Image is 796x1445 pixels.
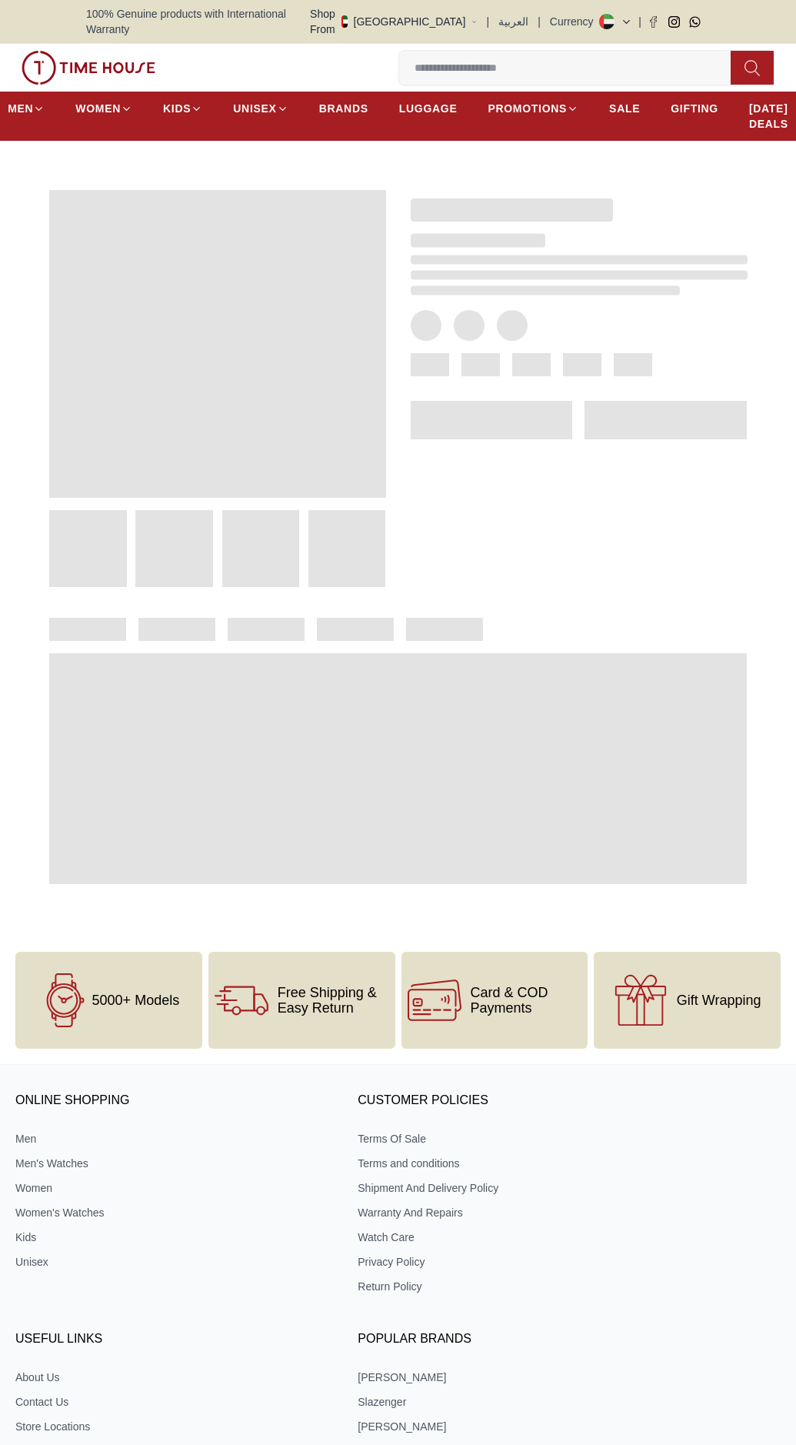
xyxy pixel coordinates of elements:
[86,6,310,37] span: 100% Genuine products with International Warranty
[358,1370,666,1385] a: [PERSON_NAME]
[92,993,180,1008] span: 5000+ Models
[8,95,45,122] a: MEN
[677,993,761,1008] span: Gift Wrapping
[358,1328,666,1351] h3: Popular Brands
[689,16,701,28] a: Whatsapp
[498,14,528,29] button: العربية
[8,101,33,116] span: MEN
[550,14,600,29] div: Currency
[15,1180,324,1196] a: Women
[15,1131,324,1146] a: Men
[15,1394,324,1410] a: Contact Us
[15,1370,324,1385] a: About Us
[609,101,640,116] span: SALE
[319,95,368,122] a: BRANDS
[538,14,541,29] span: |
[358,1090,666,1113] h3: CUSTOMER POLICIES
[310,6,478,37] button: Shop From[GEOGRAPHIC_DATA]
[358,1131,666,1146] a: Terms Of Sale
[358,1394,666,1410] a: Slazenger
[358,1279,666,1294] a: Return Policy
[15,1328,324,1351] h3: USEFUL LINKS
[75,95,132,122] a: WOMEN
[319,101,368,116] span: BRANDS
[358,1180,666,1196] a: Shipment And Delivery Policy
[487,14,490,29] span: |
[609,95,640,122] a: SALE
[488,101,567,116] span: PROMOTIONS
[399,101,458,116] span: LUGGAGE
[15,1205,324,1220] a: Women's Watches
[671,101,718,116] span: GIFTING
[278,985,389,1016] span: Free Shipping & Easy Return
[15,1254,324,1270] a: Unisex
[358,1205,666,1220] a: Warranty And Repairs
[399,95,458,122] a: LUGGAGE
[75,101,121,116] span: WOMEN
[22,51,155,85] img: ...
[233,101,276,116] span: UNISEX
[163,101,191,116] span: KIDS
[638,14,641,29] span: |
[358,1419,666,1434] a: [PERSON_NAME]
[668,16,680,28] a: Instagram
[749,101,788,132] span: [DATE] DEALS
[341,15,348,28] img: United Arab Emirates
[233,95,288,122] a: UNISEX
[15,1090,324,1113] h3: ONLINE SHOPPING
[15,1156,324,1171] a: Men's Watches
[648,16,659,28] a: Facebook
[358,1254,666,1270] a: Privacy Policy
[471,985,582,1016] span: Card & COD Payments
[671,95,718,122] a: GIFTING
[749,95,788,138] a: [DATE] DEALS
[488,95,578,122] a: PROMOTIONS
[15,1419,324,1434] a: Store Locations
[15,1230,324,1245] a: Kids
[358,1230,666,1245] a: Watch Care
[358,1156,666,1171] a: Terms and conditions
[163,95,202,122] a: KIDS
